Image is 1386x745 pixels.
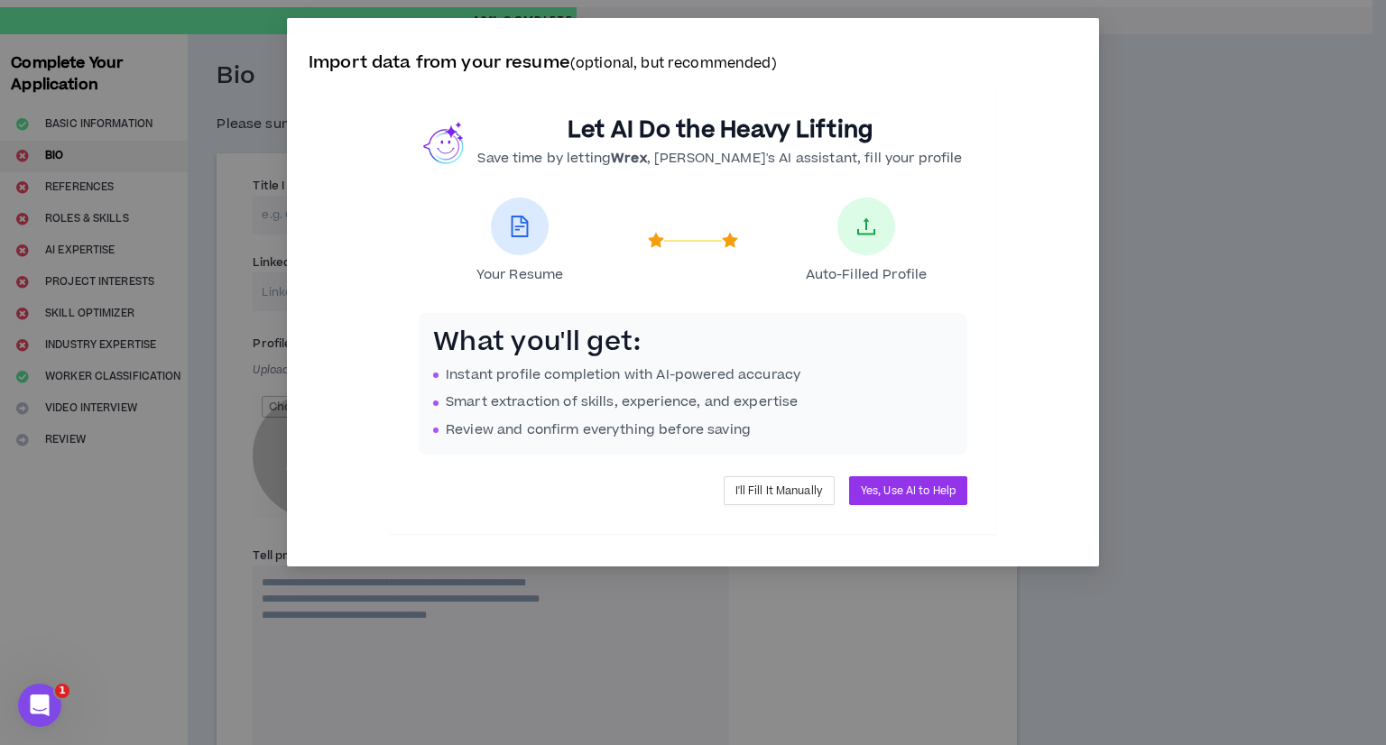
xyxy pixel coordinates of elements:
small: (optional, but recommended) [570,54,777,73]
span: Yes, Use AI to Help [861,483,956,500]
span: Auto-Filled Profile [806,266,928,284]
li: Smart extraction of skills, experience, and expertise [433,392,953,412]
button: I'll Fill It Manually [724,476,835,505]
img: wrex.png [423,121,467,164]
li: Review and confirm everything before saving [433,420,953,440]
span: file-text [509,216,531,237]
h3: What you'll get: [433,327,953,358]
span: star [722,233,738,249]
h2: Let AI Do the Heavy Lifting [477,116,962,145]
span: star [648,233,664,249]
span: Your Resume [476,266,564,284]
button: Yes, Use AI to Help [849,476,967,505]
iframe: Intercom live chat [18,684,61,727]
span: upload [855,216,877,237]
p: Save time by letting , [PERSON_NAME]'s AI assistant, fill your profile [477,149,962,169]
p: Import data from your resume [309,51,1077,77]
b: Wrex [611,149,647,168]
li: Instant profile completion with AI-powered accuracy [433,365,953,385]
span: 1 [55,684,69,698]
button: Close [1050,18,1099,67]
span: I'll Fill It Manually [735,483,823,500]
